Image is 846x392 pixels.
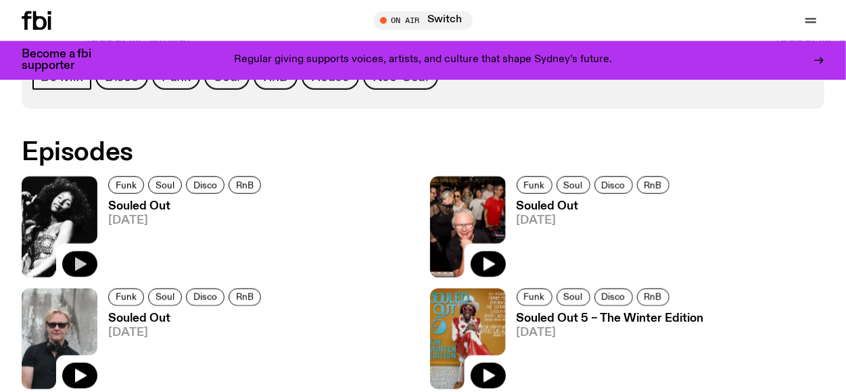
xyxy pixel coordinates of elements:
[156,180,174,190] span: Soul
[594,176,633,193] a: Disco
[156,291,174,301] span: Soul
[524,180,545,190] span: Funk
[506,200,674,276] a: Souled Out[DATE]
[236,291,254,301] span: RnB
[148,176,182,193] a: Soul
[193,180,217,190] span: Disco
[108,176,144,193] a: Funk
[116,180,137,190] span: Funk
[524,291,545,301] span: Funk
[594,288,633,305] a: Disco
[517,312,704,324] h3: Souled Out 5 – The Winter Edition
[97,312,265,389] a: Souled Out[DATE]
[637,176,669,193] a: RnB
[373,11,473,30] button: On AirSwitch
[644,291,662,301] span: RnB
[22,49,108,72] h3: Become a fbi supporter
[517,176,553,193] a: Funk
[517,288,553,305] a: Funk
[22,288,97,389] img: Stephen looks directly at the camera, wearing a black tee, black sunglasses and headphones around...
[637,288,669,305] a: RnB
[506,312,704,389] a: Souled Out 5 – The Winter Edition[DATE]
[602,180,626,190] span: Disco
[517,326,704,338] span: [DATE]
[564,291,583,301] span: Soul
[148,288,182,305] a: Soul
[108,288,144,305] a: Funk
[229,176,261,193] a: RnB
[644,180,662,190] span: RnB
[229,288,261,305] a: RnB
[116,291,137,301] span: Funk
[193,291,217,301] span: Disco
[97,200,265,276] a: Souled Out[DATE]
[186,288,225,305] a: Disco
[602,291,626,301] span: Disco
[108,312,265,324] h3: Souled Out
[517,200,674,212] h3: Souled Out
[557,176,590,193] a: Soul
[108,326,265,338] span: [DATE]
[22,141,553,165] h2: Episodes
[517,214,674,226] span: [DATE]
[108,200,265,212] h3: Souled Out
[236,180,254,190] span: RnB
[234,54,612,66] p: Regular giving supports voices, artists, and culture that shape Sydney’s future.
[564,180,583,190] span: Soul
[557,288,590,305] a: Soul
[108,214,265,226] span: [DATE]
[186,176,225,193] a: Disco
